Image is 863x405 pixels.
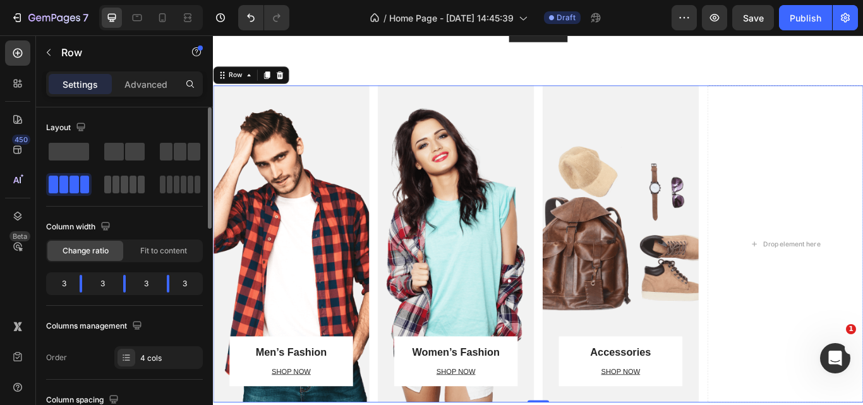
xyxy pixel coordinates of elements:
span: Home Page - [DATE] 14:45:39 [389,11,514,25]
iframe: Intercom live chat [820,343,850,373]
div: Drop element here [641,239,708,249]
p: SHOP NOW [35,386,147,399]
p: Row [61,45,169,60]
div: Beta [9,231,30,241]
button: Save [732,5,774,30]
p: Women’s Fashion [227,363,339,378]
p: Settings [63,78,98,91]
div: 3 [136,275,157,293]
span: Fit to content [140,245,187,257]
div: Row [16,41,37,52]
div: Columns management [46,318,145,335]
p: Accessories [419,363,531,378]
div: 3 [49,275,69,293]
div: 450 [12,135,30,145]
div: Undo/Redo [238,5,289,30]
div: 3 [179,275,200,293]
p: Men’s Fashion [35,363,147,378]
div: 3 [92,275,113,293]
button: 7 [5,5,94,30]
span: Change ratio [63,245,109,257]
p: 7 [83,10,88,25]
span: Save [743,13,764,23]
iframe: Design area [213,35,863,405]
p: SHOP NOW [227,386,339,399]
div: Order [46,352,67,363]
div: Publish [790,11,821,25]
span: / [383,11,387,25]
span: Draft [557,12,576,23]
div: Layout [46,119,88,136]
p: SHOP NOW [419,386,531,399]
button: Publish [779,5,832,30]
p: Advanced [124,78,167,91]
div: 4 cols [140,353,200,364]
div: Column width [46,219,113,236]
span: 1 [846,324,856,334]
